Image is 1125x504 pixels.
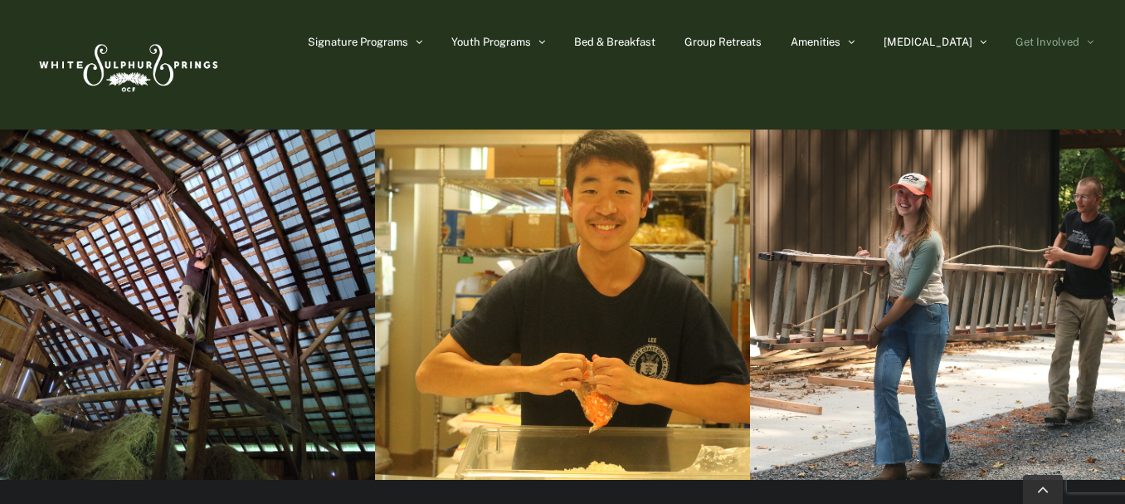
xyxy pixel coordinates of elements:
[32,26,222,104] img: White Sulphur Springs Logo
[684,37,762,47] span: Group Retreats
[1015,37,1079,47] span: Get Involved
[884,37,972,47] span: [MEDICAL_DATA]
[451,37,531,47] span: Youth Programs
[308,37,408,47] span: Signature Programs
[791,37,840,47] span: Amenities
[574,37,655,47] span: Bed & Breakfast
